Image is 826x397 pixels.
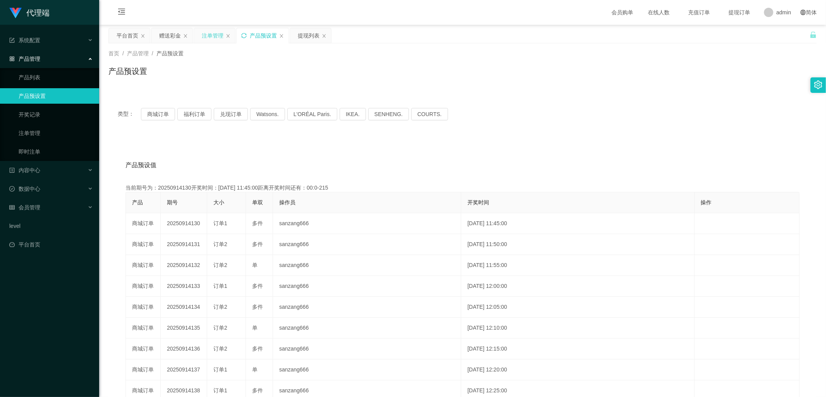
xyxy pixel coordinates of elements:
[9,218,93,234] a: level
[250,108,285,120] button: Watsons.
[213,283,227,289] span: 订单1
[644,10,673,15] span: 在线人数
[9,8,22,19] img: logo.9652507e.png
[273,255,461,276] td: sanzang666
[9,56,40,62] span: 产品管理
[161,234,207,255] td: 20250914131
[213,199,224,205] span: 大小
[340,108,366,120] button: IKEA.
[126,276,161,297] td: 商城订单
[461,339,695,359] td: [DATE] 12:15:00
[126,359,161,380] td: 商城订单
[252,283,263,289] span: 多件
[273,234,461,255] td: sanzang666
[9,237,93,252] a: 图标: dashboard平台首页
[9,56,15,62] i: 图标: appstore-o
[252,304,263,310] span: 多件
[156,50,184,56] span: 产品预设置
[108,65,147,77] h1: 产品预设置
[19,70,93,85] a: 产品列表
[461,297,695,318] td: [DATE] 12:05:00
[279,34,284,38] i: 图标: close
[461,213,695,234] td: [DATE] 11:45:00
[161,318,207,339] td: 20250914135
[213,220,227,226] span: 订单1
[252,346,263,352] span: 多件
[273,339,461,359] td: sanzang666
[161,339,207,359] td: 20250914136
[213,241,227,247] span: 订单2
[9,205,15,210] i: 图标: table
[9,9,50,15] a: 代理端
[177,108,211,120] button: 福利订单
[252,325,258,331] span: 单
[725,10,754,15] span: 提现订单
[287,108,337,120] button: L'ORÉAL Paris.
[684,10,714,15] span: 充值订单
[213,325,227,331] span: 订单2
[9,186,15,192] i: 图标: check-circle-o
[467,199,489,205] span: 开奖时间
[252,241,263,247] span: 多件
[322,34,326,38] i: 图标: close
[26,0,50,25] h1: 代理端
[126,297,161,318] td: 商城订单
[161,255,207,276] td: 20250914132
[126,339,161,359] td: 商城订单
[461,276,695,297] td: [DATE] 12:00:00
[273,213,461,234] td: sanzang666
[461,234,695,255] td: [DATE] 11:50:00
[241,33,247,38] i: 图标: sync
[126,318,161,339] td: 商城订单
[810,31,817,38] i: 图标: unlock
[814,80,823,89] i: 图标: setting
[279,199,295,205] span: 操作员
[213,346,227,352] span: 订单2
[9,38,15,43] i: 图标: form
[9,186,40,192] span: 数据中心
[19,144,93,159] a: 即时注单
[9,37,40,43] span: 系统配置
[108,50,119,56] span: 首页
[213,304,227,310] span: 订单2
[9,168,15,173] i: 图标: profile
[141,34,145,38] i: 图标: close
[132,199,143,205] span: 产品
[108,0,135,25] i: 图标: menu-fold
[9,204,40,210] span: 会员管理
[273,276,461,297] td: sanzang666
[368,108,409,120] button: SENHENG.
[226,34,230,38] i: 图标: close
[126,255,161,276] td: 商城订单
[9,167,40,173] span: 内容中心
[122,50,124,56] span: /
[273,318,461,339] td: sanzang666
[127,50,149,56] span: 产品管理
[461,255,695,276] td: [DATE] 11:55:00
[213,366,227,373] span: 订单1
[250,28,277,43] div: 产品预设置
[125,184,800,192] div: 当前期号为：20250914130开奖时间：[DATE] 11:45:00距离开奖时间还有：00:0-215
[118,108,141,120] span: 类型：
[19,125,93,141] a: 注单管理
[159,28,181,43] div: 赠送彩金
[298,28,319,43] div: 提现列表
[411,108,448,120] button: COURTS.
[252,366,258,373] span: 单
[461,359,695,380] td: [DATE] 12:20:00
[252,199,263,205] span: 单双
[273,359,461,380] td: sanzang666
[273,297,461,318] td: sanzang666
[202,28,223,43] div: 注单管理
[125,161,156,170] span: 产品预设值
[213,387,227,394] span: 订单1
[126,234,161,255] td: 商城订单
[19,107,93,122] a: 开奖记录
[213,262,227,268] span: 订单2
[252,220,263,226] span: 多件
[161,276,207,297] td: 20250914133
[161,213,207,234] td: 20250914130
[701,199,712,205] span: 操作
[800,10,806,15] i: 图标: global
[19,88,93,104] a: 产品预设置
